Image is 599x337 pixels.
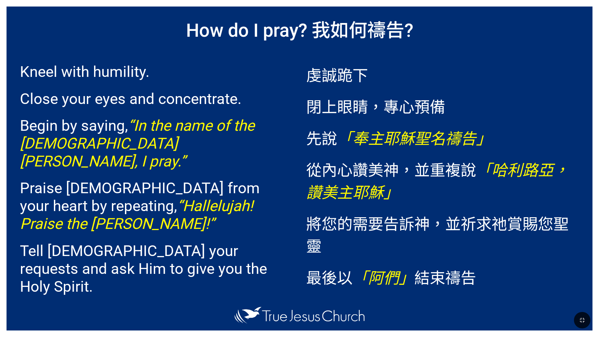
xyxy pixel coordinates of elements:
[306,161,569,202] em: 「哈利路亞，讚美主耶穌」
[306,63,579,85] p: 虔誠跪下
[7,7,592,50] h1: How do I pray? 我如何禱告?
[20,90,293,108] p: Close your eyes and concentrate.
[20,197,253,233] em: “Hallelujah! Praise the [PERSON_NAME]!”
[20,179,293,233] p: Praise [DEMOGRAPHIC_DATA] from your heart by repeating,
[353,269,414,287] em: 「阿們」
[306,95,579,117] p: 閉上眼睛，專心預備
[306,126,579,149] p: 先說
[20,242,293,295] p: Tell [DEMOGRAPHIC_DATA] your requests and ask Him to give you the Holy Spirit.
[306,212,579,256] p: 將您的需要告訴神，並祈求祂賞賜您聖靈
[20,117,254,170] em: “In the name of the [DEMOGRAPHIC_DATA][PERSON_NAME], I pray.”
[306,158,579,202] p: 從內心讚美神，並重複說
[306,266,579,288] p: 最後以 結束禱告
[20,63,293,81] p: Kneel with humility.
[20,117,293,170] p: Begin by saying,
[337,130,492,148] em: 「奉主耶穌聖名禱告」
